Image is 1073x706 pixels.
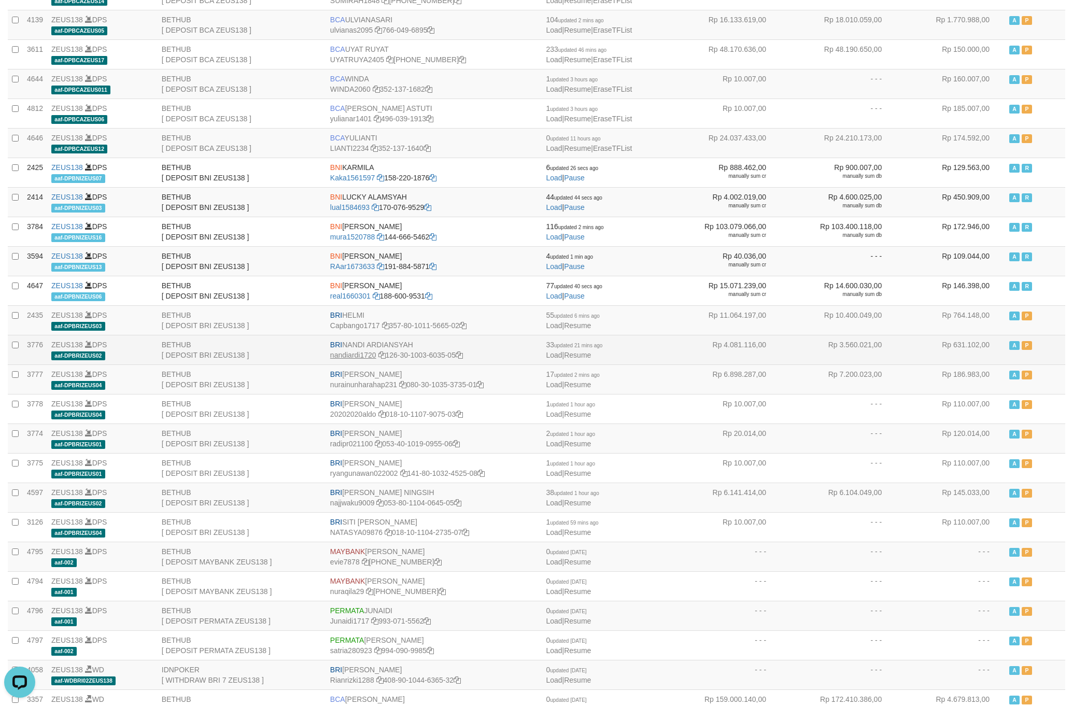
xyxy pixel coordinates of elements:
td: [PERSON_NAME] ASTUTI 496-039-1913 [326,98,542,128]
span: Active [1009,223,1020,232]
td: [PERSON_NAME] 188-600-9531 [326,276,542,305]
a: Copy nurainunharahap231 to clipboard [399,380,406,389]
td: DPS [47,276,158,305]
a: nandiardi1720 [330,351,376,359]
td: Rp 1.770.988,00 [897,10,1005,39]
a: Copy 20202020aldo to clipboard [378,410,386,418]
td: Rp 185.007,00 [897,98,1005,128]
a: Resume [564,587,591,596]
a: Load [546,499,562,507]
td: Rp 14.600.030,00 [782,276,897,305]
a: Load [546,410,562,418]
td: 4139 [23,10,47,39]
a: ZEUS138 [51,666,83,674]
a: Copy lual1584693 to clipboard [372,203,379,211]
a: Copy ryangunawan022002 to clipboard [400,469,407,477]
a: Copy LIANTI2234 to clipboard [371,144,378,152]
a: Load [546,617,562,625]
span: Running [1022,252,1032,261]
a: ZEUS138 [51,341,83,349]
a: Resume [564,558,591,566]
a: Copy satria280923 to clipboard [374,646,382,655]
a: Resume [564,321,591,330]
span: BNI [330,281,342,290]
a: nurainunharahap231 [330,380,397,389]
span: 116 [546,222,603,231]
td: Rp 4.002.019,00 [666,187,782,217]
div: manually sum db [786,202,882,209]
span: BCA [330,16,345,24]
td: DPS [47,158,158,187]
td: Rp 10.007,00 [666,69,782,98]
a: yulianar1401 [330,115,372,123]
a: ZEUS138 [51,488,83,497]
a: Copy Rianrizki1288 to clipboard [376,676,384,684]
td: BETHUB [ DEPOSIT BCA ZEUS138 ] [158,128,326,158]
a: Rianrizki1288 [330,676,374,684]
span: 0 [546,134,600,142]
a: Copy mura1520788 to clipboard [377,233,384,241]
a: Load [546,676,562,684]
a: Load [546,528,562,536]
a: Copy 9930715562 to clipboard [423,617,431,625]
td: Rp 174.592,00 [897,128,1005,158]
a: radipr021100 [330,440,373,448]
a: Resume [564,351,591,359]
a: Copy UYATRUYA2405 to clipboard [386,55,393,64]
a: Load [546,85,562,93]
span: aaf-DPBCAZEUS06 [51,115,107,124]
td: YULIANTI 352-137-1640 [326,128,542,158]
span: Running [1022,193,1032,202]
span: | | [546,75,632,93]
span: | | [546,45,632,64]
td: BETHUB [ DEPOSIT BNI ZEUS138 ] [158,187,326,217]
td: 2414 [23,187,47,217]
a: Copy 3521371640 to clipboard [423,144,431,152]
a: Copy 080301035373501 to clipboard [476,380,484,389]
a: Copy RAar1673633 to clipboard [377,262,384,271]
a: Kaka1561597 [330,174,375,182]
td: Rp 172.946,00 [897,217,1005,246]
a: Copy evie7878 to clipboard [362,558,369,566]
td: KARMILA 158-220-1876 [326,158,542,187]
span: BCA [330,45,345,53]
td: Rp 10.007,00 [666,98,782,128]
a: ZEUS138 [51,45,83,53]
span: | [546,252,593,271]
a: RAar1673633 [330,262,375,271]
div: manually sum cr [670,232,766,239]
span: BNI [330,193,342,201]
a: Load [546,321,562,330]
a: Copy 8004940100 to clipboard [434,558,442,566]
td: 3594 [23,246,47,276]
a: Resume [564,55,591,64]
a: Copy 1700769529 to clipboard [424,203,431,211]
a: ryangunawan022002 [330,469,398,477]
span: BNI [330,163,342,172]
a: Resume [564,26,591,34]
td: BETHUB [ DEPOSIT BNI ZEUS138 ] [158,217,326,246]
td: DPS [47,217,158,246]
a: Load [546,587,562,596]
span: Active [1009,134,1020,143]
span: aaf-DPBCAZEUS011 [51,86,110,94]
a: Resume [564,144,591,152]
a: Load [546,262,562,271]
a: satria280923 [330,646,372,655]
td: Rp 103.079.066,00 [666,217,782,246]
a: Copy 7660496895 to clipboard [427,26,434,34]
td: BETHUB [ DEPOSIT BNI ZEUS138 ] [158,276,326,305]
span: Running [1022,282,1032,291]
span: | | [546,104,632,123]
a: ZEUS138 [51,518,83,526]
a: LIANTI2234 [330,144,369,152]
span: | [546,281,602,300]
a: Copy 1886009531 to clipboard [425,292,432,300]
td: DPS [47,39,158,69]
a: Load [546,351,562,359]
a: 20202020aldo [330,410,376,418]
td: BETHUB [ DEPOSIT BNI ZEUS138 ] [158,158,326,187]
span: Active [1009,16,1020,25]
a: ZEUS138 [51,636,83,644]
td: DPS [47,246,158,276]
